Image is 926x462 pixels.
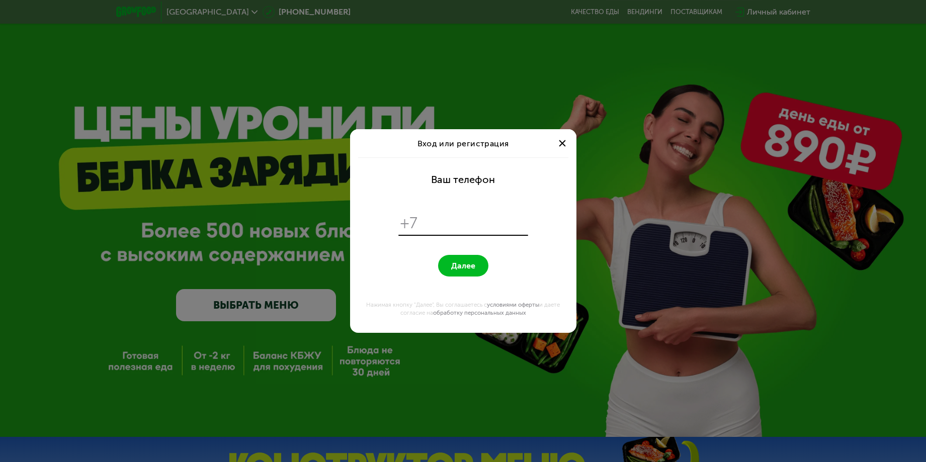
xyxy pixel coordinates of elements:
a: условиями оферты [487,301,539,308]
span: +7 [400,214,418,233]
span: Вход или регистрация [417,139,509,148]
div: Нажимая кнопку "Далее", Вы соглашаетесь с и даете согласие на [356,301,570,317]
span: Далее [451,261,475,270]
a: обработку персональных данных [433,309,526,316]
div: Ваш телефон [431,173,495,186]
button: Далее [438,255,488,276]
